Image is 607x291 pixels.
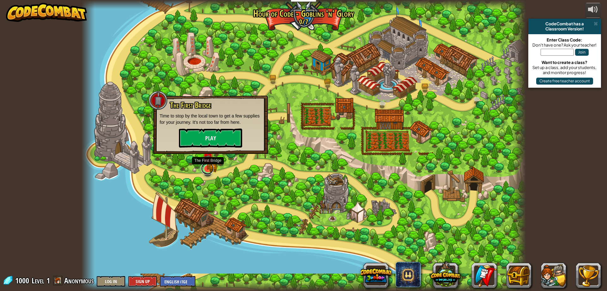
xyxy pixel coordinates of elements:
[202,144,214,170] img: level-banner-unlock.png
[422,83,428,89] img: bronze-chest.png
[46,275,50,286] span: 1
[160,113,261,125] p: Time to stop by the local town to get a few supplies for your journey. It's not too far from here.
[531,26,598,31] div: Classroom Version!
[32,275,44,286] span: Level
[64,275,94,286] span: Anonymous
[531,65,598,75] div: Set up a class, add your students, and monitor progress!
[179,129,242,148] button: Play
[536,78,593,85] button: Create free teacher account
[97,276,125,287] button: Log In
[575,49,589,56] button: Join
[324,79,331,85] img: bronze-chest.png
[6,3,87,22] img: CodeCombat - Learn how to code by playing a game
[531,37,598,42] div: Enter Class Code:
[585,3,601,18] button: Adjust volume
[15,275,31,286] span: 1000
[204,154,211,161] img: portrait.png
[170,100,211,111] span: The First Bridge
[128,276,157,287] button: Sign Up
[531,60,598,65] div: Want to create a class?
[270,75,276,81] img: bronze-chest.png
[531,21,598,26] div: CodeCombat has a
[531,42,598,47] div: Don't have one? Ask your teacher!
